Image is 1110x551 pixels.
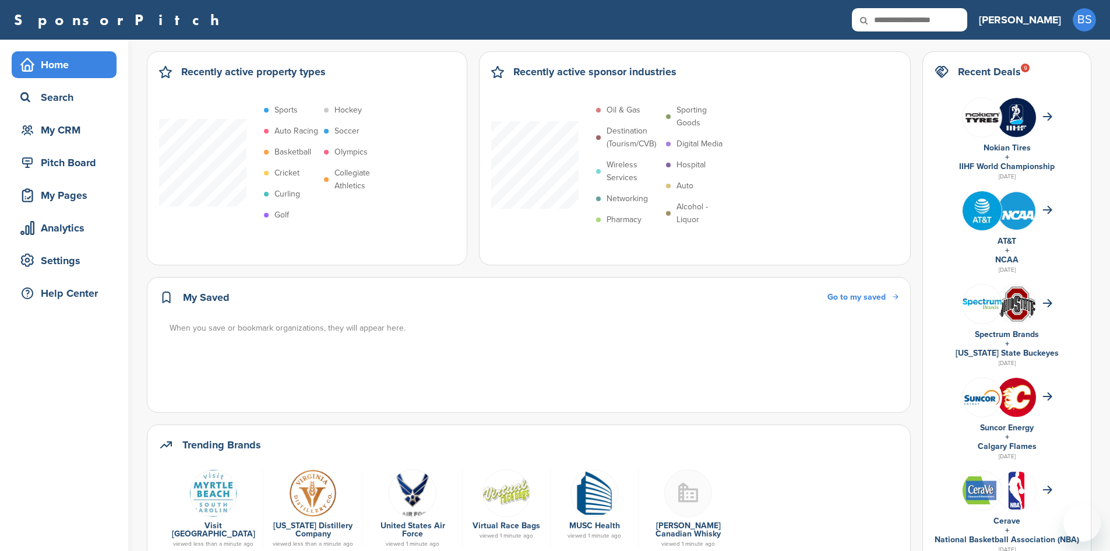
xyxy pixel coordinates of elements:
a: + [1005,525,1009,535]
img: Data [963,388,1002,406]
div: viewed 1 minute ago [468,533,544,539]
a: Pitch Board [12,149,117,176]
a: MUSC Health [569,521,620,531]
img: Msu [570,469,618,517]
a: [US_STATE] Distillery Company [273,521,353,539]
img: 5qbfb61w 400x400 [997,378,1036,417]
a: [PERSON_NAME] Canadian Whisky [656,521,721,539]
div: My Pages [17,185,117,206]
a: Settings [12,247,117,274]
h2: My Saved [183,289,230,306]
a: Data [468,469,544,516]
div: [DATE] [935,171,1079,182]
div: viewed less than a minute ago [170,541,257,547]
a: United States Air Force [380,521,445,539]
p: Hockey [334,104,362,117]
div: Search [17,87,117,108]
p: Basketball [274,146,311,159]
a: NCAA [995,255,1019,265]
a: Suncor Energy [980,423,1034,433]
a: Analytics [12,215,117,241]
a: Home [12,51,117,78]
h2: Recently active property types [181,64,326,80]
a: + [1005,152,1009,162]
div: Settings [17,250,117,271]
p: Golf [274,209,289,222]
a: Msu [556,469,632,516]
iframe: Button to launch messaging window [1063,504,1101,542]
div: viewed less than a minute ago [269,541,357,547]
a: Virtual Race Bags [473,521,540,531]
a: Logo home [269,469,357,516]
img: Open uri20141112 64162 izwz7i?1415806587 [997,471,1036,510]
img: Spectrum brands logo [963,299,1002,310]
div: viewed 1 minute ago [369,541,456,547]
img: Zskrbj6 400x400 [997,98,1036,137]
a: National Basketball Association (NBA) [935,535,1079,545]
a: [PERSON_NAME] [979,7,1061,33]
img: Data [482,469,530,517]
a: My CRM [12,117,117,143]
div: Home [17,54,117,75]
p: Sporting Goods [676,104,730,129]
img: St3croq2 400x400 [997,191,1036,230]
div: Pitch Board [17,152,117,173]
div: [DATE] [935,358,1079,368]
div: [DATE] [935,265,1079,275]
p: Collegiate Athletics [334,167,388,192]
p: Curling [274,188,300,201]
h2: Recent Deals [958,64,1021,80]
a: Open uri20141112 50798 138y6yk [369,469,456,516]
p: Cricket [274,167,299,180]
p: Hospital [676,159,706,171]
a: Cerave [993,516,1020,526]
img: Open uri20141112 50798 138y6yk [389,469,436,517]
a: Data [170,469,257,516]
a: Search [12,84,117,111]
img: Buildingmissing [664,469,712,517]
p: Soccer [334,125,360,138]
p: Alcohol - Liquor [676,201,730,226]
a: + [1005,432,1009,442]
h2: Recently active sponsor industries [513,64,676,80]
p: Auto [676,180,693,192]
h2: Trending Brands [182,437,261,453]
div: Help Center [17,283,117,304]
a: Buildingmissing [644,469,732,516]
a: + [1005,339,1009,349]
h3: [PERSON_NAME] [979,12,1061,28]
a: AT&T [998,236,1016,246]
div: 9 [1021,64,1030,72]
img: Tpli2eyp 400x400 [963,191,1002,230]
a: IIHF World Championship [959,162,1055,171]
a: Visit [GEOGRAPHIC_DATA] [172,521,255,539]
div: Analytics [17,217,117,238]
img: Data?1415805899 [997,286,1036,322]
a: Spectrum Brands [975,329,1039,339]
p: Networking [607,192,648,205]
p: Digital Media [676,138,723,150]
div: viewed 1 minute ago [556,533,632,539]
p: Sports [274,104,298,117]
div: [DATE] [935,451,1079,462]
img: Data [189,469,237,517]
p: Destination (Tourism/CVB) [607,125,660,150]
img: Leqgnoiz 400x400 [963,98,1002,137]
span: BS [1073,8,1096,31]
img: Data [963,476,1002,504]
a: SponsorPitch [14,12,227,27]
p: Pharmacy [607,213,642,226]
a: Calgary Flames [978,441,1037,451]
a: Nokian Tires [984,143,1031,153]
div: viewed 1 minute ago [644,541,732,547]
p: Olympics [334,146,368,159]
a: Go to my saved [827,291,898,304]
p: Auto Racing [274,125,318,138]
p: Wireless Services [607,159,660,184]
a: [US_STATE] State Buckeyes [956,348,1059,358]
a: + [1005,245,1009,255]
a: My Pages [12,182,117,209]
a: Help Center [12,280,117,307]
span: Go to my saved [827,292,886,302]
div: When you save or bookmark organizations, they will appear here. [170,322,900,335]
